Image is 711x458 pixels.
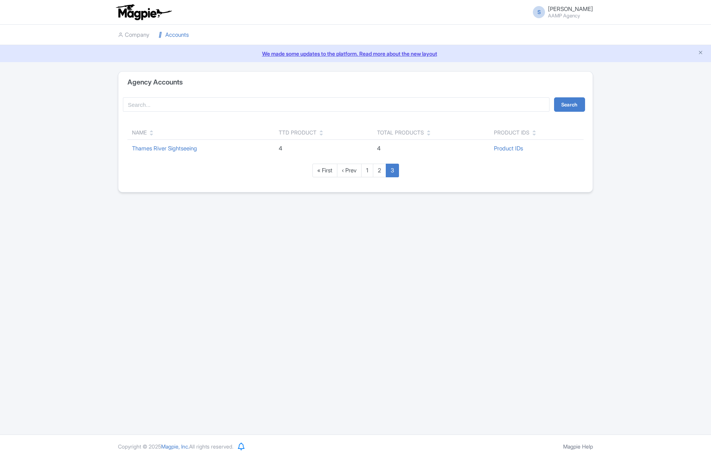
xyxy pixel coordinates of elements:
a: Magpie Help [563,443,593,450]
span: Magpie, Inc. [161,443,189,450]
td: 4 [373,140,489,158]
span: [PERSON_NAME] [548,5,593,13]
a: 2 [373,164,386,178]
div: TTD Product [279,128,317,136]
button: Close announcement [698,49,703,58]
a: « First [312,164,337,178]
input: Search... [123,97,550,112]
a: ‹ Prev [337,164,362,178]
a: Company [118,25,149,45]
span: S [533,6,545,18]
small: AAMP Agency [548,13,593,18]
a: We made some updates to the platform. Read more about the new layout [5,50,706,58]
div: Name [132,128,147,136]
a: Thames River Sightseeing [132,145,197,152]
a: 3 [386,164,399,178]
td: 4 [274,140,373,158]
a: 1 [361,164,373,178]
a: Product IDs [494,145,523,152]
h4: Agency Accounts [127,78,183,86]
div: Copyright © 2025 All rights reserved. [113,442,238,450]
div: Total Products [377,128,424,136]
a: Accounts [158,25,189,45]
a: S [PERSON_NAME] AAMP Agency [528,6,593,18]
img: logo-ab69f6fb50320c5b225c76a69d11143b.png [114,4,173,20]
button: Search [554,97,585,112]
div: Product IDs [494,128,529,136]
